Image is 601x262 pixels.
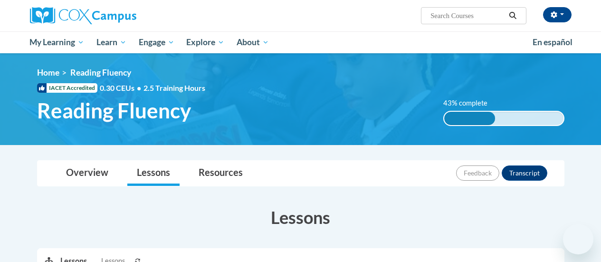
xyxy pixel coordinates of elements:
span: En español [533,37,572,47]
iframe: Button to launch messaging window [563,224,593,254]
span: Explore [186,37,224,48]
span: Reading Fluency [70,68,131,78]
button: Search [506,10,520,21]
span: 0.30 CEUs [100,83,143,93]
button: Feedback [456,165,499,181]
span: About [237,37,269,48]
a: Home [37,68,59,78]
button: Account Settings [543,7,572,22]
input: Search Courses [429,10,506,21]
span: 2.5 Training Hours [143,83,205,92]
a: About [230,31,275,53]
a: Cox Campus [30,7,201,24]
span: Reading Fluency [37,98,191,123]
span: Learn [96,37,126,48]
button: Transcript [502,165,547,181]
span: My Learning [29,37,84,48]
a: Learn [90,31,133,53]
span: Engage [139,37,174,48]
a: Resources [189,161,252,186]
a: Overview [57,161,118,186]
div: Main menu [23,31,579,53]
a: Engage [133,31,181,53]
h3: Lessons [37,205,564,229]
div: 43% complete [444,112,496,125]
a: My Learning [24,31,91,53]
label: 43% complete [443,98,498,108]
a: En español [526,32,579,52]
a: Explore [180,31,230,53]
a: Lessons [127,161,180,186]
img: Cox Campus [30,7,136,24]
span: IACET Accredited [37,83,97,93]
span: • [137,83,141,92]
